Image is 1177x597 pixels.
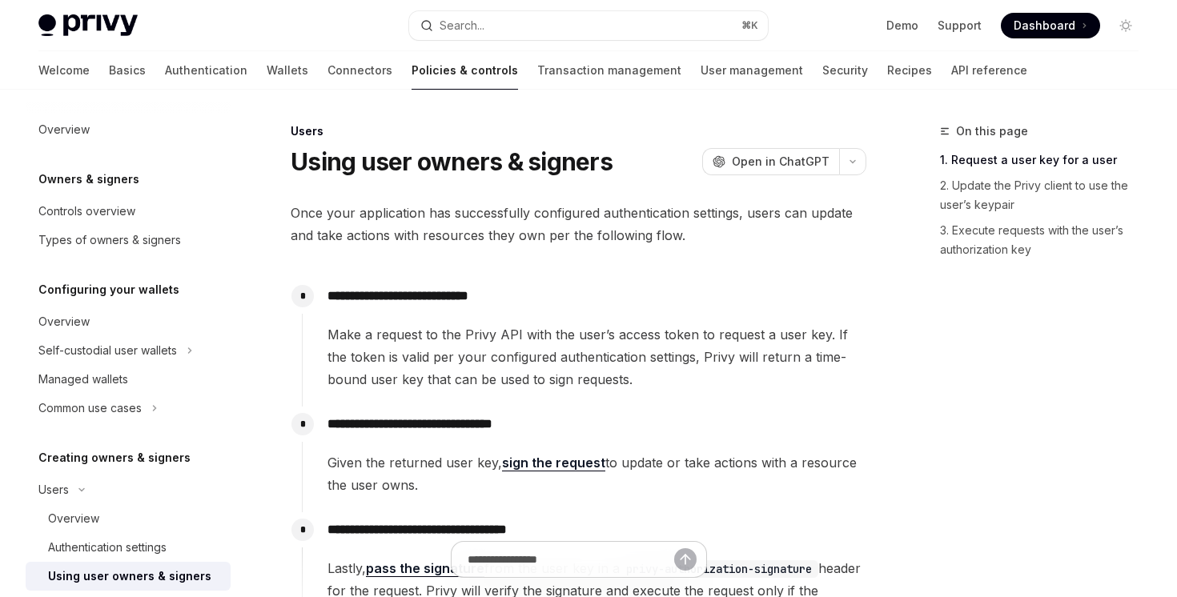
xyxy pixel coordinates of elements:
[1001,13,1100,38] a: Dashboard
[938,18,982,34] a: Support
[267,51,308,90] a: Wallets
[502,455,605,471] a: sign the request
[327,51,392,90] a: Connectors
[26,197,231,226] a: Controls overview
[887,51,932,90] a: Recipes
[1113,13,1139,38] button: Toggle dark mode
[38,120,90,139] div: Overview
[38,202,135,221] div: Controls overview
[38,370,128,389] div: Managed wallets
[940,147,1151,173] a: 1. Request a user key for a user
[26,562,231,591] a: Using user owners & signers
[1014,18,1075,34] span: Dashboard
[702,148,839,175] button: Open in ChatGPT
[409,11,767,40] button: Search...⌘K
[38,399,142,418] div: Common use cases
[48,538,167,557] div: Authentication settings
[48,509,99,528] div: Overview
[38,170,139,189] h5: Owners & signers
[38,448,191,467] h5: Creating owners & signers
[674,548,697,571] button: Send message
[327,451,866,496] span: Given the returned user key, to update or take actions with a resource the user owns.
[26,307,231,336] a: Overview
[732,154,830,170] span: Open in ChatGPT
[412,51,518,90] a: Policies & controls
[38,14,138,37] img: light logo
[109,51,146,90] a: Basics
[291,202,866,246] span: Once your application has successfully configured authentication settings, users can update and t...
[741,19,758,32] span: ⌘ K
[165,51,247,90] a: Authentication
[291,123,866,139] div: Users
[822,51,868,90] a: Security
[48,567,211,586] div: Using user owners & signers
[951,51,1027,90] a: API reference
[537,51,681,90] a: Transaction management
[38,51,90,90] a: Welcome
[26,226,231,254] a: Types of owners & signers
[327,323,866,391] span: Make a request to the Privy API with the user’s access token to request a user key. If the token ...
[26,533,231,562] a: Authentication settings
[38,341,177,360] div: Self-custodial user wallets
[886,18,918,34] a: Demo
[701,51,803,90] a: User management
[38,312,90,331] div: Overview
[26,365,231,394] a: Managed wallets
[291,147,613,176] h1: Using user owners & signers
[26,504,231,533] a: Overview
[940,218,1151,262] a: 3. Execute requests with the user’s authorization key
[940,173,1151,218] a: 2. Update the Privy client to use the user’s keypair
[440,16,484,35] div: Search...
[38,230,181,250] div: Types of owners & signers
[956,122,1028,141] span: On this page
[38,280,179,299] h5: Configuring your wallets
[26,115,231,144] a: Overview
[38,480,69,499] div: Users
